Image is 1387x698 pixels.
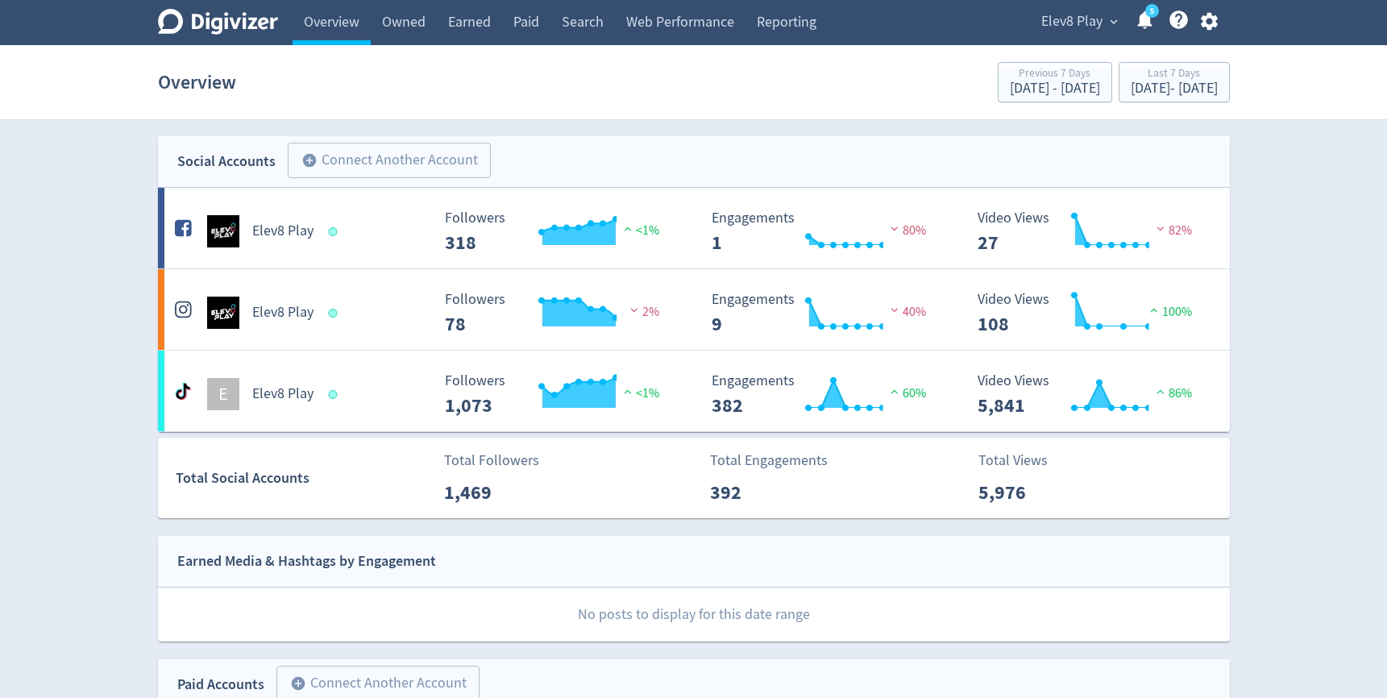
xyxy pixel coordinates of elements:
svg: Followers --- [437,373,679,416]
img: Elev8 Play undefined [207,215,239,247]
svg: Engagements 1 [704,210,945,253]
a: Connect Another Account [276,145,491,178]
span: expand_more [1107,15,1121,29]
span: Data last synced: 23 Aug 2025, 3:02am (AEST) [328,309,342,318]
img: positive-performance.svg [620,222,636,235]
img: negative-performance.svg [887,304,903,316]
p: Total Followers [444,450,539,472]
svg: Engagements 9 [704,292,945,334]
p: 392 [710,478,803,507]
span: 60% [887,385,926,401]
img: positive-performance.svg [1146,304,1162,316]
button: Connect Another Account [288,143,491,178]
span: 80% [887,222,926,239]
div: Last 7 Days [1131,68,1218,81]
span: Data last synced: 22 Aug 2025, 7:02pm (AEST) [328,390,342,399]
div: [DATE] - [DATE] [1010,81,1100,96]
svg: Video Views 5,841 [970,373,1211,416]
span: <1% [620,222,659,239]
span: 86% [1152,385,1192,401]
span: <1% [620,385,659,401]
a: Elev8 Play undefinedElev8 Play Followers --- Followers 318 <1% Engagements 1 Engagements 1 80% Vi... [158,188,1230,268]
svg: Followers --- [437,292,679,334]
button: Elev8 Play [1036,9,1122,35]
img: negative-performance.svg [626,304,642,316]
div: Earned Media & Hashtags by Engagement [177,550,436,573]
button: Last 7 Days[DATE]- [DATE] [1119,62,1230,102]
div: Social Accounts [177,150,276,173]
p: No posts to display for this date range [159,588,1230,642]
h5: Elev8 Play [252,222,314,241]
svg: Followers --- [437,210,679,253]
span: 82% [1152,222,1192,239]
h5: Elev8 Play [252,303,314,322]
svg: Video Views 108 [970,292,1211,334]
h1: Overview [158,56,236,108]
img: positive-performance.svg [620,385,636,397]
p: Total Engagements [710,450,828,472]
span: 100% [1146,304,1192,320]
h5: Elev8 Play [252,384,314,404]
svg: Engagements 382 [704,373,945,416]
div: Previous 7 Days [1010,68,1100,81]
img: negative-performance.svg [887,222,903,235]
div: [DATE] - [DATE] [1131,81,1218,96]
text: 5 [1149,6,1153,17]
img: negative-performance.svg [1152,222,1169,235]
span: add_circle [290,675,306,692]
div: Paid Accounts [177,673,264,696]
a: EElev8 Play Followers --- Followers 1,073 <1% Engagements 382 Engagements 382 60% Video Views 5,8... [158,351,1230,431]
span: Elev8 Play [1041,9,1103,35]
img: Elev8 Play undefined [207,297,239,329]
a: Elev8 Play undefinedElev8 Play Followers --- Followers 78 2% Engagements 9 Engagements 9 40% Vide... [158,269,1230,350]
span: Data last synced: 23 Aug 2025, 3:02am (AEST) [328,227,342,236]
img: positive-performance.svg [1152,385,1169,397]
div: Total Social Accounts [176,467,433,490]
span: add_circle [301,152,318,168]
img: positive-performance.svg [887,385,903,397]
p: Total Views [978,450,1071,472]
div: E [207,378,239,410]
a: 5 [1145,4,1159,18]
p: 5,976 [978,478,1071,507]
span: 2% [626,304,659,320]
span: 40% [887,304,926,320]
p: 1,469 [444,478,537,507]
svg: Video Views 27 [970,210,1211,253]
button: Previous 7 Days[DATE] - [DATE] [998,62,1112,102]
